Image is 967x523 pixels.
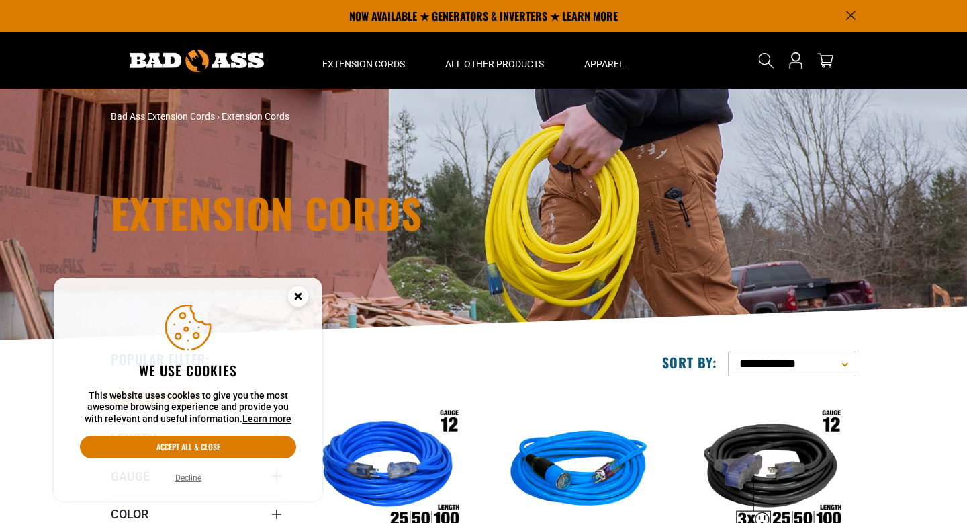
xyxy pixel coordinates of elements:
span: All Other Products [445,58,544,70]
a: Learn more [242,413,291,424]
nav: breadcrumbs [111,110,601,124]
button: Accept all & close [80,436,296,458]
span: Color [111,506,148,522]
summary: All Other Products [425,32,564,89]
span: › [217,111,220,122]
summary: Apparel [564,32,645,89]
h1: Extension Cords [111,192,601,233]
span: Extension Cords [222,111,289,122]
p: This website uses cookies to give you the most awesome browsing experience and provide you with r... [80,390,296,426]
img: Bad Ass Extension Cords [130,50,264,72]
span: Extension Cords [322,58,405,70]
a: Bad Ass Extension Cords [111,111,215,122]
summary: Extension Cords [302,32,425,89]
label: Sort by: [662,354,717,371]
aside: Cookie Consent [54,278,322,502]
h2: We use cookies [80,362,296,379]
span: Apparel [584,58,625,70]
button: Decline [171,471,205,485]
summary: Search [755,50,777,71]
